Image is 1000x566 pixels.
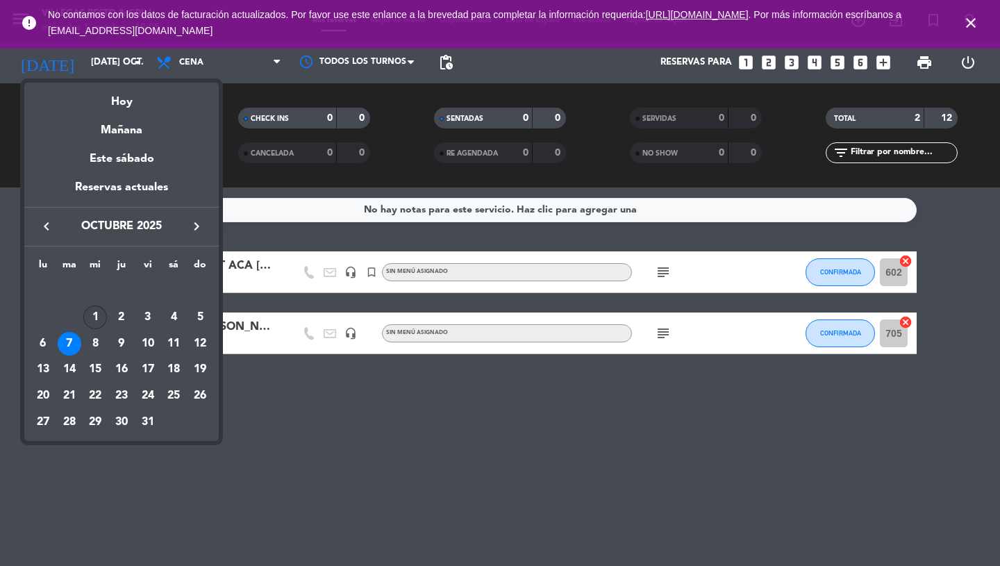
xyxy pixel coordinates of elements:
td: 5 de octubre de 2025 [187,304,213,331]
button: keyboard_arrow_right [184,217,209,235]
td: 13 de octubre de 2025 [30,356,56,383]
div: 13 [31,358,55,381]
div: 20 [31,384,55,408]
div: 10 [136,332,160,356]
i: keyboard_arrow_left [38,218,55,235]
div: 6 [31,332,55,356]
td: 31 de octubre de 2025 [135,409,161,435]
div: 27 [31,410,55,434]
div: 30 [110,410,133,434]
td: 14 de octubre de 2025 [56,356,83,383]
td: 28 de octubre de 2025 [56,409,83,435]
div: 21 [58,384,81,408]
button: keyboard_arrow_left [34,217,59,235]
div: Este sábado [24,140,219,178]
td: 6 de octubre de 2025 [30,331,56,357]
div: 12 [188,332,212,356]
div: 19 [188,358,212,381]
div: 1 [83,306,107,329]
div: 18 [162,358,185,381]
td: 3 de octubre de 2025 [135,304,161,331]
td: 22 de octubre de 2025 [82,383,108,409]
td: 8 de octubre de 2025 [82,331,108,357]
td: 15 de octubre de 2025 [82,356,108,383]
div: Reservas actuales [24,178,219,207]
div: 24 [136,384,160,408]
div: 31 [136,410,160,434]
td: 4 de octubre de 2025 [161,304,187,331]
div: 16 [110,358,133,381]
td: OCT. [30,278,213,304]
td: 1 de octubre de 2025 [82,304,108,331]
td: 11 de octubre de 2025 [161,331,187,357]
div: 4 [162,306,185,329]
td: 10 de octubre de 2025 [135,331,161,357]
td: 16 de octubre de 2025 [108,356,135,383]
td: 25 de octubre de 2025 [161,383,187,409]
div: 8 [83,332,107,356]
td: 29 de octubre de 2025 [82,409,108,435]
th: viernes [135,257,161,278]
th: sábado [161,257,187,278]
td: 20 de octubre de 2025 [30,383,56,409]
i: keyboard_arrow_right [188,218,205,235]
div: 11 [162,332,185,356]
td: 23 de octubre de 2025 [108,383,135,409]
td: 30 de octubre de 2025 [108,409,135,435]
th: lunes [30,257,56,278]
div: 25 [162,384,185,408]
span: octubre 2025 [59,217,184,235]
th: domingo [187,257,213,278]
div: 26 [188,384,212,408]
th: jueves [108,257,135,278]
div: Hoy [24,83,219,111]
div: 3 [136,306,160,329]
div: 29 [83,410,107,434]
th: martes [56,257,83,278]
td: 24 de octubre de 2025 [135,383,161,409]
div: 23 [110,384,133,408]
td: 21 de octubre de 2025 [56,383,83,409]
div: 15 [83,358,107,381]
td: 2 de octubre de 2025 [108,304,135,331]
td: 27 de octubre de 2025 [30,409,56,435]
div: 14 [58,358,81,381]
div: 22 [83,384,107,408]
td: 19 de octubre de 2025 [187,356,213,383]
td: 26 de octubre de 2025 [187,383,213,409]
td: 17 de octubre de 2025 [135,356,161,383]
div: 17 [136,358,160,381]
div: 9 [110,332,133,356]
td: 9 de octubre de 2025 [108,331,135,357]
div: 2 [110,306,133,329]
div: 7 [58,332,81,356]
div: 5 [188,306,212,329]
div: Mañana [24,111,219,140]
td: 12 de octubre de 2025 [187,331,213,357]
td: 18 de octubre de 2025 [161,356,187,383]
td: 7 de octubre de 2025 [56,331,83,357]
th: miércoles [82,257,108,278]
div: 28 [58,410,81,434]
